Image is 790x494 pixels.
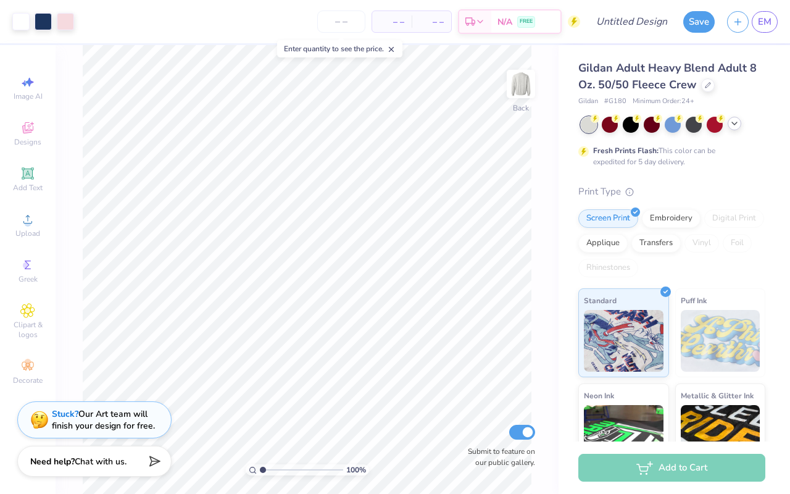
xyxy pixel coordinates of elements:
span: Puff Ink [681,294,707,307]
div: Print Type [578,185,765,199]
strong: Need help? [30,456,75,467]
span: Standard [584,294,617,307]
a: EM [752,11,778,33]
span: N/A [497,15,512,28]
div: Embroidery [642,209,701,228]
span: EM [758,15,771,29]
div: Applique [578,234,628,253]
div: Rhinestones [578,259,638,277]
img: Back [509,72,533,96]
div: Enter quantity to see the price. [277,40,402,57]
div: Vinyl [684,234,719,253]
span: Minimum Order: 24 + [633,96,694,107]
div: Screen Print [578,209,638,228]
div: Transfers [631,234,681,253]
span: Designs [14,137,41,147]
span: Chat with us. [75,456,127,467]
img: Standard [584,310,663,372]
span: Image AI [14,91,43,101]
span: Gildan [578,96,598,107]
label: Submit to feature on our public gallery. [461,446,535,468]
img: Neon Ink [584,405,663,467]
input: Untitled Design [586,9,677,34]
button: Save [683,11,715,33]
img: Metallic & Glitter Ink [681,405,760,467]
div: Back [513,103,529,114]
span: – – [380,15,404,28]
div: Our Art team will finish your design for free. [52,408,155,432]
span: Metallic & Glitter Ink [681,389,754,402]
img: Puff Ink [681,310,760,372]
span: – – [419,15,444,28]
span: Clipart & logos [6,320,49,340]
span: # G180 [604,96,626,107]
span: Neon Ink [584,389,614,402]
div: Digital Print [704,209,764,228]
span: 100 % [346,464,366,475]
span: FREE [520,17,533,26]
strong: Stuck? [52,408,78,420]
span: Greek [19,274,38,284]
input: – – [317,10,365,33]
strong: Fresh Prints Flash: [593,146,659,156]
div: This color can be expedited for 5 day delivery. [593,145,745,167]
span: Add Text [13,183,43,193]
span: Upload [15,228,40,238]
span: Decorate [13,375,43,385]
span: Gildan Adult Heavy Blend Adult 8 Oz. 50/50 Fleece Crew [578,61,757,92]
div: Foil [723,234,752,253]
